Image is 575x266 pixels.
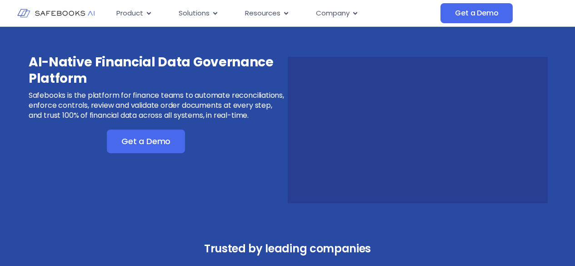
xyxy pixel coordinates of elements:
[121,137,170,146] span: Get a Demo
[109,5,440,22] div: Menu Toggle
[109,5,440,22] nav: Menu
[179,8,210,19] span: Solutions
[116,8,143,19] span: Product
[440,3,513,23] a: Get a Demo
[107,130,185,153] a: Get a Demo
[245,8,280,19] span: Resources
[455,9,498,18] span: Get a Demo
[29,90,286,120] p: Safebooks is the platform for finance teams to automate reconciliations, enforce controls, review...
[29,54,286,87] h3: AI-Native Financial Data Governance Platform
[145,240,430,258] h3: Trusted by leading companies
[316,8,350,19] span: Company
